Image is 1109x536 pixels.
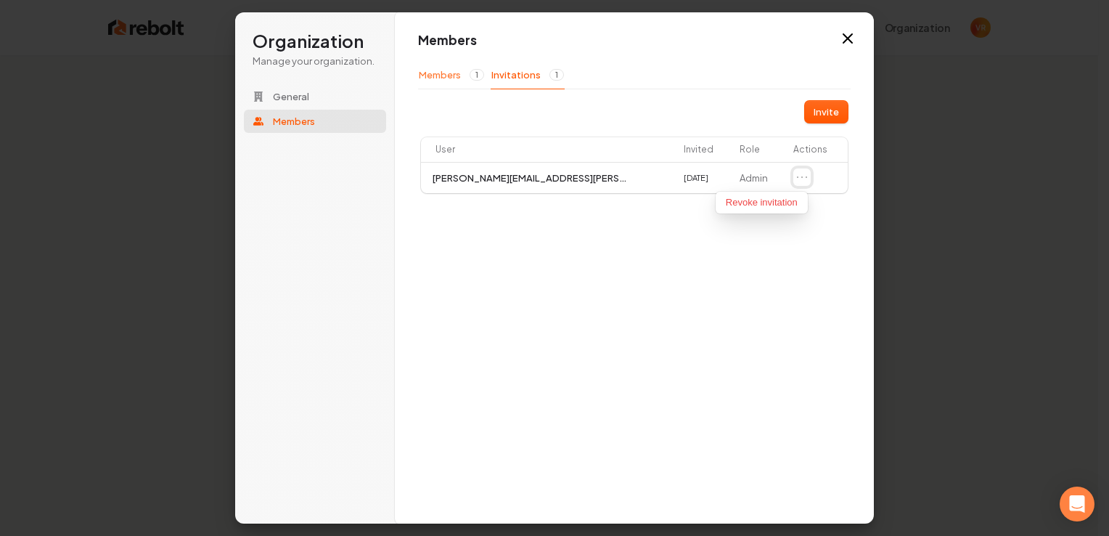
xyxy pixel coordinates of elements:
[684,173,708,182] span: [DATE]
[549,69,564,81] span: 1
[805,101,848,123] button: Invite
[678,137,733,162] th: Invited
[470,69,484,81] span: 1
[253,54,377,68] p: Manage your organization.
[740,171,776,184] p: Admin
[491,61,565,89] button: Invitations
[787,137,848,162] th: Actions
[734,137,787,162] th: Role
[253,30,377,53] h1: Organization
[793,168,811,186] button: Close menu
[273,90,309,103] span: General
[418,32,851,49] h1: Members
[273,115,315,128] span: Members
[418,61,485,89] button: Members
[421,137,678,162] th: User
[433,171,629,184] span: [PERSON_NAME][EMAIL_ADDRESS][PERSON_NAME][DOMAIN_NAME]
